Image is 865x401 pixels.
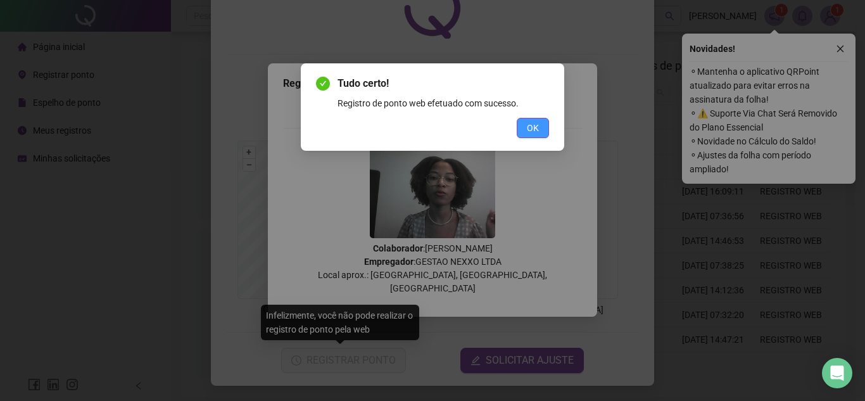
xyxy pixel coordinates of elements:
button: OK [517,118,549,138]
div: Open Intercom Messenger [822,358,852,388]
span: check-circle [316,77,330,91]
span: Tudo certo! [338,76,549,91]
div: Registro de ponto web efetuado com sucesso. [338,96,549,110]
span: OK [527,121,539,135]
